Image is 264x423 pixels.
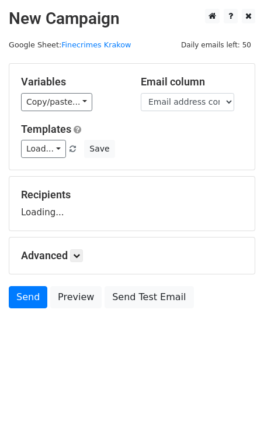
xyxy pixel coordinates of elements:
[50,286,102,308] a: Preview
[21,249,243,262] h5: Advanced
[61,40,131,49] a: Finecrimes Krakow
[177,40,255,49] a: Daily emails left: 50
[21,123,71,135] a: Templates
[141,75,243,88] h5: Email column
[21,75,123,88] h5: Variables
[84,140,114,158] button: Save
[21,93,92,111] a: Copy/paste...
[105,286,193,308] a: Send Test Email
[21,140,66,158] a: Load...
[21,188,243,201] h5: Recipients
[21,188,243,219] div: Loading...
[177,39,255,51] span: Daily emails left: 50
[9,40,131,49] small: Google Sheet:
[9,286,47,308] a: Send
[9,9,255,29] h2: New Campaign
